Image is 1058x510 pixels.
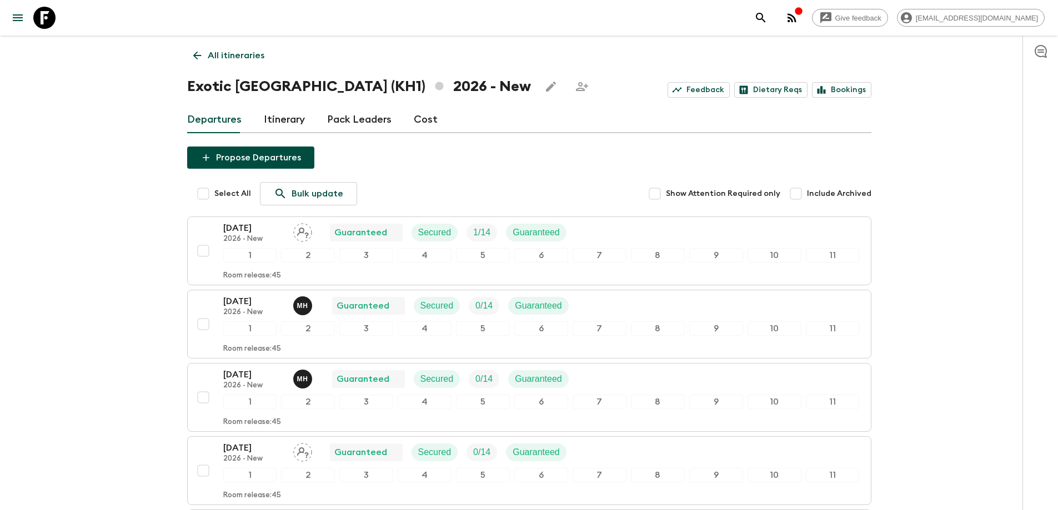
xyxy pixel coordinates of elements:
p: 2026 - New [223,455,284,463]
span: Share this itinerary [571,75,593,98]
div: Secured [412,224,458,241]
span: Include Archived [807,188,871,199]
span: Select All [214,188,251,199]
span: [EMAIL_ADDRESS][DOMAIN_NAME] [910,14,1044,22]
p: All itineraries [208,49,264,62]
button: Propose Departures [187,147,314,169]
div: 1 [223,395,277,409]
div: Trip Fill [469,297,499,315]
div: 8 [631,468,685,482]
a: Feedback [668,82,730,98]
button: Edit this itinerary [540,75,562,98]
p: Room release: 45 [223,491,281,500]
p: Guaranteed [337,372,389,386]
p: M H [297,301,308,310]
div: 3 [339,395,393,409]
button: MH [293,370,314,388]
div: [EMAIL_ADDRESS][DOMAIN_NAME] [897,9,1045,27]
div: 1 [223,248,277,262]
div: 4 [398,248,452,262]
a: Itinerary [264,107,305,133]
div: 9 [689,395,743,409]
a: Give feedback [812,9,888,27]
a: Cost [414,107,438,133]
p: Guaranteed [515,372,562,386]
p: Room release: 45 [223,345,281,354]
div: 6 [514,248,568,262]
p: [DATE] [223,368,284,381]
p: Room release: 45 [223,418,281,427]
div: 10 [748,248,801,262]
div: 6 [514,321,568,336]
p: Guaranteed [513,446,560,459]
h1: Exotic [GEOGRAPHIC_DATA] (KH1) 2026 - New [187,75,531,98]
div: 11 [806,468,860,482]
p: 2026 - New [223,381,284,390]
button: [DATE]2026 - NewAssign pack leaderGuaranteedSecuredTrip FillGuaranteed1234567891011Room release:45 [187,436,871,505]
p: 1 / 14 [473,226,490,239]
p: 0 / 14 [475,372,493,386]
div: 3 [339,248,393,262]
div: 3 [339,321,393,336]
a: All itineraries [187,44,270,67]
p: 0 / 14 [475,299,493,312]
div: 1 [223,321,277,336]
div: 8 [631,248,685,262]
p: [DATE] [223,295,284,308]
div: 5 [456,248,510,262]
div: 10 [748,321,801,336]
div: 9 [689,248,743,262]
div: 5 [456,321,510,336]
p: Secured [420,372,454,386]
div: 8 [631,321,685,336]
p: 2026 - New [223,235,284,244]
a: Pack Leaders [327,107,392,133]
button: search adventures [750,7,772,29]
a: Departures [187,107,242,133]
div: 8 [631,395,685,409]
div: 5 [456,395,510,409]
div: 3 [339,468,393,482]
a: Bulk update [260,182,357,205]
p: 0 / 14 [473,446,490,459]
div: Trip Fill [467,443,497,461]
button: [DATE]2026 - NewMr. Heng Pringratana (Prefer name : James)GuaranteedSecuredTrip FillGuaranteed123... [187,363,871,432]
p: Guaranteed [334,446,387,459]
p: Secured [418,226,452,239]
p: [DATE] [223,221,284,235]
div: Secured [414,297,460,315]
p: Guaranteed [513,226,560,239]
div: 7 [573,468,626,482]
div: 2 [281,248,335,262]
div: 7 [573,395,626,409]
div: 2 [281,321,335,336]
div: 4 [398,321,452,336]
div: Secured [414,370,460,388]
span: Assign pack leader [293,446,312,455]
div: 10 [748,468,801,482]
span: Show Attention Required only [666,188,780,199]
span: Mr. Heng Pringratana (Prefer name : James) [293,373,314,382]
p: 2026 - New [223,308,284,317]
p: Guaranteed [515,299,562,312]
a: Bookings [812,82,871,98]
div: 9 [689,468,743,482]
p: Secured [420,299,454,312]
button: menu [7,7,29,29]
div: 6 [514,468,568,482]
a: Dietary Reqs [734,82,808,98]
div: 11 [806,248,860,262]
span: Give feedback [829,14,887,22]
button: [DATE]2026 - NewMr. Heng Pringratana (Prefer name : James)GuaranteedSecuredTrip FillGuaranteed123... [187,290,871,358]
div: 9 [689,321,743,336]
div: 7 [573,248,626,262]
p: Room release: 45 [223,271,281,280]
div: Trip Fill [467,224,497,241]
p: Guaranteed [334,226,387,239]
p: Guaranteed [337,299,389,312]
div: 6 [514,395,568,409]
div: 5 [456,468,510,482]
div: 10 [748,395,801,409]
div: 4 [398,468,452,482]
div: 1 [223,468,277,482]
